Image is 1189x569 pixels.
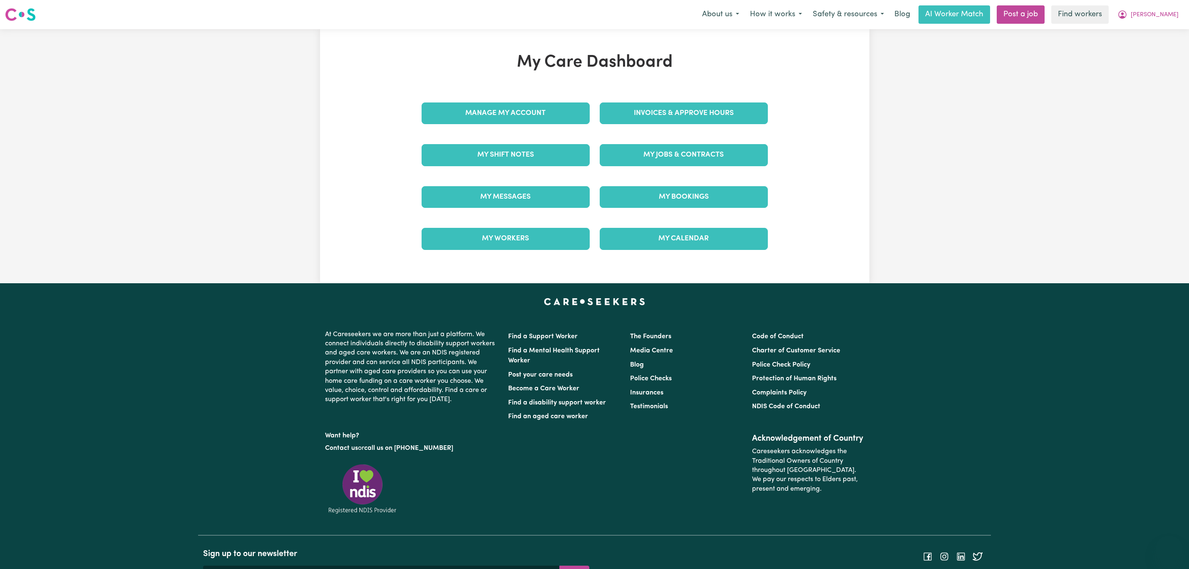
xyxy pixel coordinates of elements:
[422,102,590,124] a: Manage My Account
[203,549,589,559] h2: Sign up to our newsletter
[544,298,645,305] a: Careseekers home page
[5,5,36,24] a: Careseekers logo
[752,389,807,396] a: Complaints Policy
[630,347,673,354] a: Media Centre
[745,6,807,23] button: How it works
[508,413,588,420] a: Find an aged care worker
[1051,5,1109,24] a: Find workers
[325,327,498,408] p: At Careseekers we are more than just a platform. We connect individuals directly to disability su...
[508,372,573,378] a: Post your care needs
[422,186,590,208] a: My Messages
[752,434,864,444] h2: Acknowledgement of Country
[697,6,745,23] button: About us
[600,102,768,124] a: Invoices & Approve Hours
[939,553,949,559] a: Follow Careseekers on Instagram
[752,375,837,382] a: Protection of Human Rights
[630,403,668,410] a: Testimonials
[5,7,36,22] img: Careseekers logo
[956,553,966,559] a: Follow Careseekers on LinkedIn
[600,186,768,208] a: My Bookings
[923,553,933,559] a: Follow Careseekers on Facebook
[508,385,579,392] a: Become a Care Worker
[752,347,840,354] a: Charter of Customer Service
[325,463,400,515] img: Registered NDIS provider
[630,375,672,382] a: Police Checks
[997,5,1045,24] a: Post a job
[600,228,768,250] a: My Calendar
[508,399,606,406] a: Find a disability support worker
[1131,10,1179,20] span: [PERSON_NAME]
[752,333,804,340] a: Code of Conduct
[1156,536,1182,562] iframe: Button to launch messaging window, conversation in progress
[422,228,590,250] a: My Workers
[508,333,578,340] a: Find a Support Worker
[508,347,600,364] a: Find a Mental Health Support Worker
[889,5,915,24] a: Blog
[752,444,864,497] p: Careseekers acknowledges the Traditional Owners of Country throughout [GEOGRAPHIC_DATA]. We pay o...
[325,428,498,440] p: Want help?
[422,144,590,166] a: My Shift Notes
[630,333,671,340] a: The Founders
[807,6,889,23] button: Safety & resources
[325,445,358,452] a: Contact us
[364,445,453,452] a: call us on [PHONE_NUMBER]
[417,52,773,72] h1: My Care Dashboard
[752,403,820,410] a: NDIS Code of Conduct
[973,553,983,559] a: Follow Careseekers on Twitter
[325,440,498,456] p: or
[1112,6,1184,23] button: My Account
[752,362,810,368] a: Police Check Policy
[630,389,663,396] a: Insurances
[918,5,990,24] a: AI Worker Match
[630,362,644,368] a: Blog
[600,144,768,166] a: My Jobs & Contracts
